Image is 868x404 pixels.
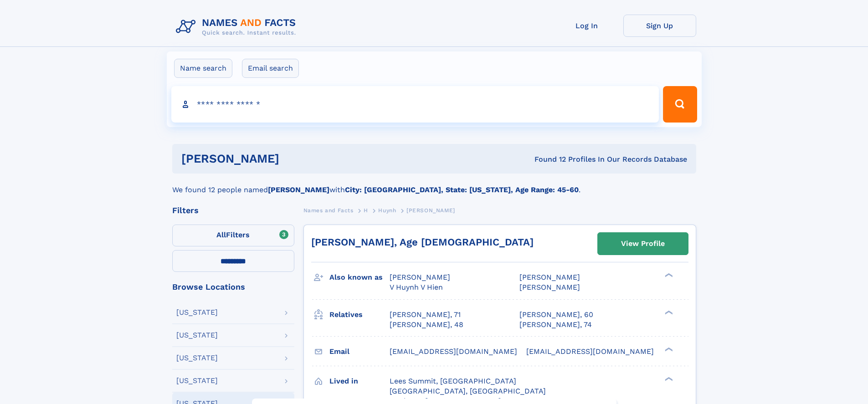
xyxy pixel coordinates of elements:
[329,373,390,389] h3: Lived in
[345,185,579,194] b: City: [GEOGRAPHIC_DATA], State: [US_STATE], Age Range: 45-60
[390,320,463,330] a: [PERSON_NAME], 48
[407,154,687,164] div: Found 12 Profiles In Our Records Database
[519,273,580,281] span: [PERSON_NAME]
[171,86,659,123] input: search input
[390,347,517,356] span: [EMAIL_ADDRESS][DOMAIN_NAME]
[519,283,580,291] span: [PERSON_NAME]
[329,307,390,322] h3: Relatives
[176,309,218,316] div: [US_STATE]
[172,283,294,291] div: Browse Locations
[378,207,396,214] span: Huynh
[550,15,623,37] a: Log In
[598,233,688,255] a: View Profile
[406,207,455,214] span: [PERSON_NAME]
[176,377,218,384] div: [US_STATE]
[303,205,354,216] a: Names and Facts
[623,15,696,37] a: Sign Up
[176,354,218,362] div: [US_STATE]
[311,236,534,248] a: [PERSON_NAME], Age [DEMOGRAPHIC_DATA]
[176,332,218,339] div: [US_STATE]
[242,59,299,78] label: Email search
[663,272,673,278] div: ❯
[663,346,673,352] div: ❯
[390,377,516,385] span: Lees Summit, [GEOGRAPHIC_DATA]
[390,273,450,281] span: [PERSON_NAME]
[172,225,294,246] label: Filters
[216,230,226,239] span: All
[181,153,407,164] h1: [PERSON_NAME]
[174,59,232,78] label: Name search
[329,270,390,285] h3: Also known as
[378,205,396,216] a: Huynh
[172,206,294,215] div: Filters
[329,344,390,359] h3: Email
[364,205,368,216] a: H
[268,185,329,194] b: [PERSON_NAME]
[663,309,673,315] div: ❯
[663,376,673,382] div: ❯
[621,233,665,254] div: View Profile
[390,387,546,395] span: [GEOGRAPHIC_DATA], [GEOGRAPHIC_DATA]
[519,320,592,330] a: [PERSON_NAME], 74
[364,207,368,214] span: H
[390,310,461,320] a: [PERSON_NAME], 71
[390,283,443,291] span: V Huynh V Hien
[172,15,303,39] img: Logo Names and Facts
[526,347,654,356] span: [EMAIL_ADDRESS][DOMAIN_NAME]
[663,86,697,123] button: Search Button
[172,174,696,195] div: We found 12 people named with .
[519,310,593,320] a: [PERSON_NAME], 60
